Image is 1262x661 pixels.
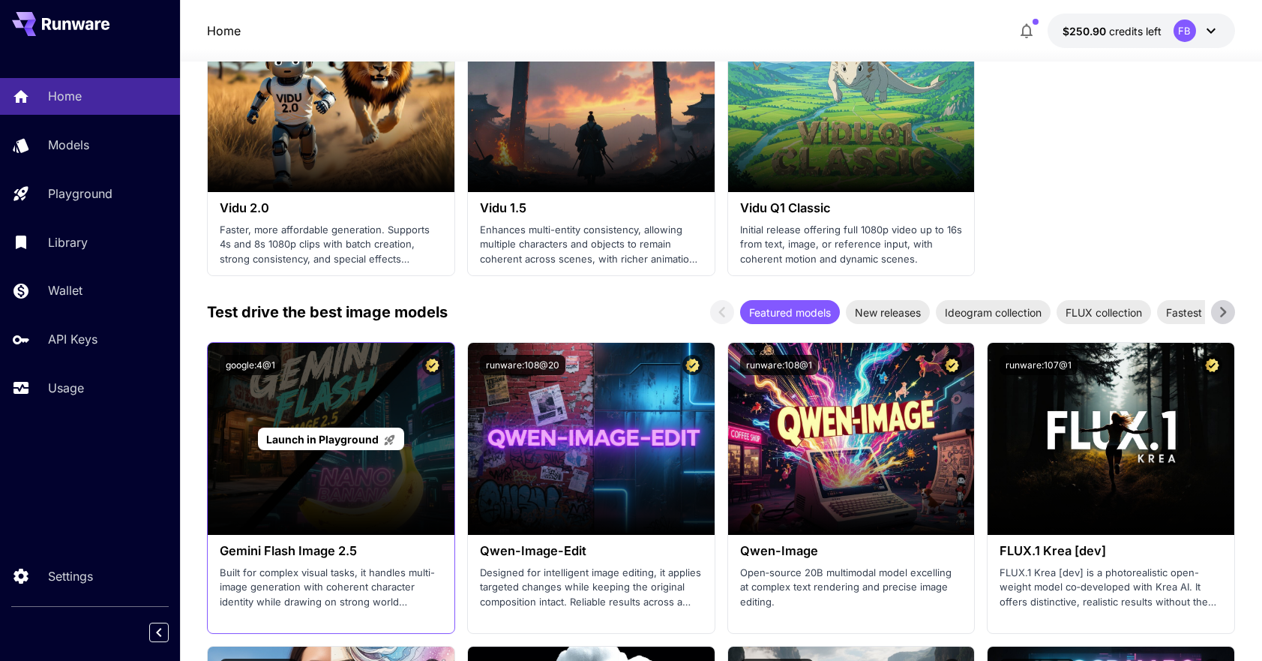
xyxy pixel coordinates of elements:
p: Faster, more affordable generation. Supports 4s and 8s 1080p clips with batch creation, strong co... [220,223,442,267]
p: Initial release offering full 1080p video up to 16s from text, image, or reference input, with co... [740,223,963,267]
span: Fastest models [1157,305,1249,320]
div: Fastest models [1157,300,1249,324]
p: Designed for intelligent image editing, it applies targeted changes while keeping the original co... [480,566,703,610]
h3: Vidu Q1 Classic [740,201,963,215]
div: Featured models [740,300,840,324]
p: Models [48,136,89,154]
div: $250.8999 [1063,23,1162,39]
div: Collapse sidebar [160,619,180,646]
button: Certified Model – Vetted for best performance and includes a commercial license. [942,355,962,375]
nav: breadcrumb [207,22,241,40]
h3: FLUX.1 Krea [dev] [1000,544,1222,558]
button: Certified Model – Vetted for best performance and includes a commercial license. [682,355,703,375]
button: Certified Model – Vetted for best performance and includes a commercial license. [1202,355,1222,375]
button: google:4@1 [220,355,281,375]
button: Collapse sidebar [149,623,169,642]
span: credits left [1109,25,1162,38]
div: FB [1174,20,1196,42]
button: $250.8999FB [1048,14,1235,48]
p: Test drive the best image models [207,301,448,323]
h3: Gemini Flash Image 2.5 [220,544,442,558]
img: alt [988,343,1234,535]
div: FLUX collection [1057,300,1151,324]
p: Playground [48,185,112,203]
p: Open‑source 20B multimodal model excelling at complex text rendering and precise image editing. [740,566,963,610]
div: New releases [846,300,930,324]
h3: Vidu 2.0 [220,201,442,215]
p: API Keys [48,330,97,348]
img: alt [468,343,715,535]
span: FLUX collection [1057,305,1151,320]
p: Enhances multi-entity consistency, allowing multiple characters and objects to remain coherent ac... [480,223,703,267]
span: Featured models [740,305,840,320]
h3: Qwen-Image [740,544,963,558]
p: FLUX.1 Krea [dev] is a photorealistic open-weight model co‑developed with Krea AI. It offers dist... [1000,566,1222,610]
span: $250.90 [1063,25,1109,38]
h3: Vidu 1.5 [480,201,703,215]
button: runware:108@20 [480,355,565,375]
button: runware:107@1 [1000,355,1078,375]
img: alt [728,343,975,535]
span: Launch in Playground [266,433,379,446]
a: Launch in Playground [258,428,404,451]
div: Ideogram collection [936,300,1051,324]
span: New releases [846,305,930,320]
h3: Qwen-Image-Edit [480,544,703,558]
p: Usage [48,379,84,397]
p: Home [48,87,82,105]
p: Built for complex visual tasks, it handles multi-image generation with coherent character identit... [220,566,442,610]
p: Settings [48,567,93,585]
a: Home [207,22,241,40]
span: Ideogram collection [936,305,1051,320]
button: Certified Model – Vetted for best performance and includes a commercial license. [422,355,442,375]
p: Wallet [48,281,82,299]
button: runware:108@1 [740,355,818,375]
p: Library [48,233,88,251]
